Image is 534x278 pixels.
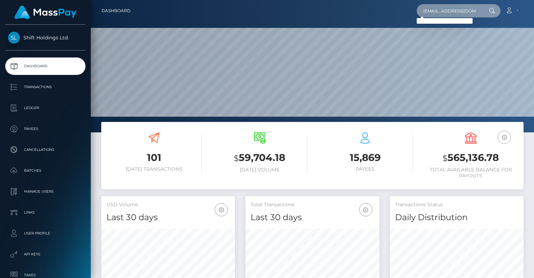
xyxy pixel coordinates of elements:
p: Transactions [8,82,83,92]
p: API Keys [8,249,83,260]
h3: 565,136.78 [423,151,519,165]
p: User Profile [8,228,83,239]
h4: Last 30 days [106,211,230,224]
img: MassPay Logo [14,6,76,19]
h3: 101 [106,151,202,164]
h5: Total Transactions [251,201,374,208]
h5: Transactions Status [395,201,518,208]
h4: Last 30 days [251,211,374,224]
h6: Total Available Balance for Payouts [423,167,519,179]
a: API Keys [5,246,86,263]
h6: [DATE] Volume [212,167,307,173]
h5: USD Volume [106,201,230,208]
p: Batches [8,165,83,176]
a: Dashboard [102,3,131,18]
h6: [DATE] Transactions [106,166,202,172]
a: Links [5,204,86,221]
p: Ledger [8,103,83,113]
p: Cancellations [8,145,83,155]
a: Batches [5,162,86,179]
h3: 59,704.18 [212,151,307,165]
input: Search... [417,4,482,17]
small: $ [234,153,239,163]
p: Payees [8,124,83,134]
a: Manage Users [5,183,86,200]
p: Dashboard [8,61,83,71]
a: Ledger [5,99,86,117]
h4: Daily Distribution [395,211,518,224]
img: Shift Holdings Ltd. [8,32,20,44]
small: $ [443,153,447,163]
a: Payees [5,120,86,138]
a: Cancellations [5,141,86,159]
h3: 15,869 [318,151,413,164]
a: Dashboard [5,57,86,75]
a: Transactions [5,78,86,96]
a: User Profile [5,225,86,242]
p: Links [8,207,83,218]
h6: Payees [318,166,413,172]
p: Manage Users [8,186,83,197]
span: Shift Holdings Ltd. [5,34,86,41]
